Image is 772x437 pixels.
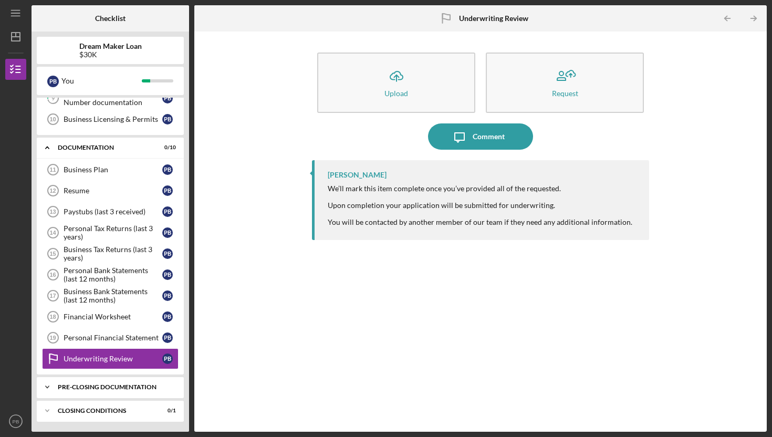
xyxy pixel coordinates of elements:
[42,88,179,109] a: 9IRS Employer Identification Number documentationPB
[473,123,505,150] div: Comment
[79,42,142,50] b: Dream Maker Loan
[5,411,26,432] button: PB
[42,243,179,264] a: 15Business Tax Returns (last 3 years)PB
[162,269,173,280] div: P B
[49,335,56,341] tspan: 19
[49,293,56,299] tspan: 17
[317,53,475,113] button: Upload
[61,72,142,90] div: You
[51,95,55,102] tspan: 9
[162,185,173,196] div: P B
[13,419,19,424] text: PB
[42,348,179,369] a: Underwriting ReviewPB
[64,266,162,283] div: Personal Bank Statements (last 12 months)
[42,201,179,222] a: 13Paystubs (last 3 received)PB
[49,314,56,320] tspan: 18
[162,332,173,343] div: P B
[157,144,176,151] div: 0 / 10
[162,290,173,301] div: P B
[64,207,162,216] div: Paystubs (last 3 received)
[384,89,408,97] div: Upload
[157,408,176,414] div: 0 / 1
[162,114,173,124] div: P B
[49,272,56,278] tspan: 16
[552,89,578,97] div: Request
[486,53,644,113] button: Request
[95,14,126,23] b: Checklist
[162,311,173,322] div: P B
[162,206,173,217] div: P B
[42,306,179,327] a: 18Financial WorksheetPB
[328,171,387,179] div: [PERSON_NAME]
[64,224,162,241] div: Personal Tax Returns (last 3 years)
[428,123,533,150] button: Comment
[162,93,173,103] div: P B
[49,167,56,173] tspan: 11
[58,384,171,390] div: Pre-Closing Documentation
[42,327,179,348] a: 19Personal Financial StatementPB
[42,222,179,243] a: 14Personal Tax Returns (last 3 years)PB
[42,285,179,306] a: 17Business Bank Statements (last 12 months)PB
[58,408,150,414] div: Closing Conditions
[162,248,173,259] div: P B
[64,313,162,321] div: Financial Worksheet
[64,115,162,123] div: Business Licensing & Permits
[162,227,173,238] div: P B
[64,245,162,262] div: Business Tax Returns (last 3 years)
[64,90,162,107] div: IRS Employer Identification Number documentation
[42,264,179,285] a: 16Personal Bank Statements (last 12 months)PB
[47,76,59,87] div: P B
[49,188,56,194] tspan: 12
[64,334,162,342] div: Personal Financial Statement
[64,355,162,363] div: Underwriting Review
[49,251,56,257] tspan: 15
[42,180,179,201] a: 12ResumePB
[459,14,528,23] b: Underwriting Review
[49,209,56,215] tspan: 13
[162,353,173,364] div: P B
[42,109,179,130] a: 10Business Licensing & PermitsPB
[49,116,56,122] tspan: 10
[79,50,142,59] div: $30K
[42,159,179,180] a: 11Business PlanPB
[64,186,162,195] div: Resume
[328,184,632,226] div: We’ll mark this item complete once you’ve provided all of the requested. Upon completion your app...
[49,230,56,236] tspan: 14
[58,144,150,151] div: Documentation
[64,287,162,304] div: Business Bank Statements (last 12 months)
[64,165,162,174] div: Business Plan
[162,164,173,175] div: P B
